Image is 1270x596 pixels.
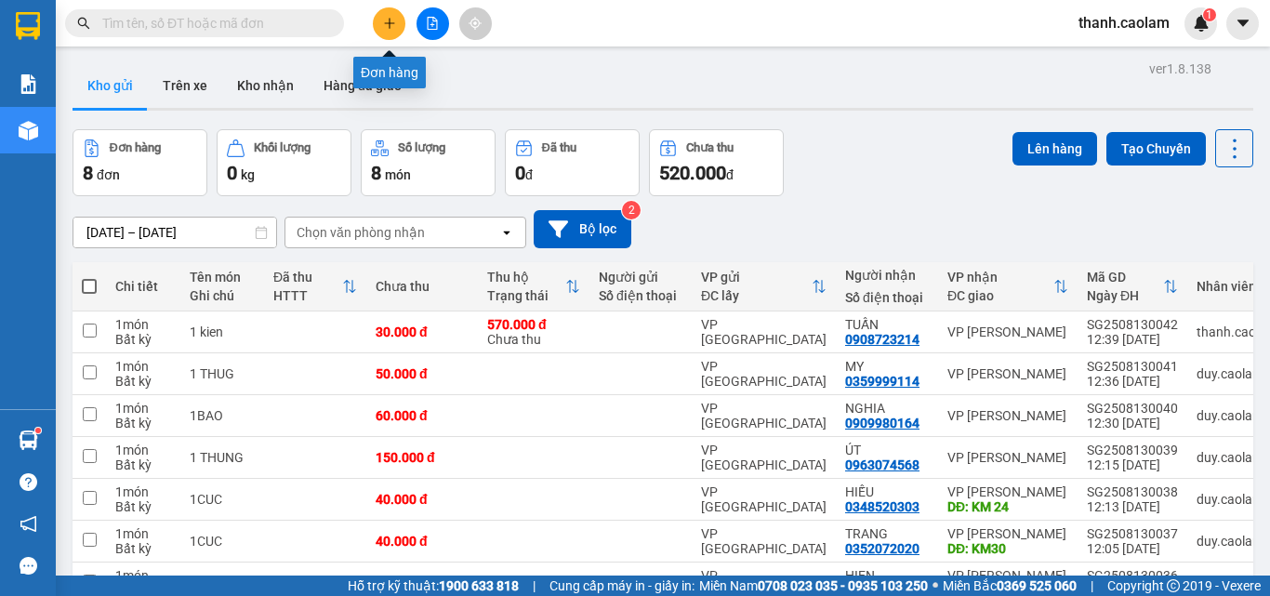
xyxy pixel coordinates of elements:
[845,290,929,305] div: Số điện thoại
[487,270,565,285] div: Thu hộ
[426,17,439,30] span: file-add
[376,492,469,507] div: 40.000 đ
[190,270,255,285] div: Tên món
[264,262,366,311] th: Toggle SortBy
[1087,484,1178,499] div: SG2508130038
[115,541,171,556] div: Bất kỳ
[938,262,1078,311] th: Toggle SortBy
[845,268,929,283] div: Người nhận
[701,359,827,389] div: VP [GEOGRAPHIC_DATA]
[1012,132,1097,166] button: Lên hàng
[376,279,469,294] div: Chưa thu
[622,201,641,219] sup: 2
[947,526,1068,541] div: VP [PERSON_NAME]
[348,576,519,596] span: Hỗ trợ kỹ thuật:
[1235,15,1251,32] span: caret-down
[1087,359,1178,374] div: SG2508130041
[97,167,120,182] span: đơn
[376,576,469,590] div: 50.000 đ
[469,17,482,30] span: aim
[297,223,425,242] div: Chọn văn phòng nhận
[376,408,469,423] div: 60.000 đ
[845,568,929,583] div: HIEN
[533,576,536,596] span: |
[515,162,525,184] span: 0
[534,210,631,248] button: Bộ lọc
[35,428,41,433] sup: 1
[1064,11,1184,34] span: thanh.caolam
[845,317,929,332] div: TUẤN
[385,167,411,182] span: món
[549,576,695,596] span: Cung cấp máy in - giấy in:
[1078,262,1187,311] th: Toggle SortBy
[701,288,812,303] div: ĐC lấy
[1193,15,1210,32] img: icon-new-feature
[222,63,309,108] button: Kho nhận
[115,416,171,430] div: Bất kỳ
[845,484,929,499] div: HIẾU
[947,270,1053,285] div: VP nhận
[1091,576,1093,596] span: |
[845,401,929,416] div: NGHIA
[20,473,37,491] span: question-circle
[699,576,928,596] span: Miền Nam
[77,17,90,30] span: search
[499,225,514,240] svg: open
[701,401,827,430] div: VP [GEOGRAPHIC_DATA]
[115,526,171,541] div: 1 món
[701,270,812,285] div: VP gửi
[525,167,533,182] span: đ
[1087,416,1178,430] div: 12:30 [DATE]
[110,141,161,154] div: Đơn hàng
[487,317,580,347] div: Chưa thu
[115,457,171,472] div: Bất kỳ
[459,7,492,40] button: aim
[83,162,93,184] span: 8
[102,13,322,33] input: Tìm tên, số ĐT hoặc mã đơn
[439,578,519,593] strong: 1900 633 818
[947,408,1068,423] div: VP [PERSON_NAME]
[947,541,1068,556] div: DĐ: KM30
[947,568,1068,583] div: VP [PERSON_NAME]
[701,484,827,514] div: VP [GEOGRAPHIC_DATA]
[1149,59,1211,79] div: ver 1.8.138
[692,262,836,311] th: Toggle SortBy
[1206,8,1212,21] span: 1
[115,568,171,583] div: 1 món
[1087,332,1178,347] div: 12:39 [DATE]
[1087,401,1178,416] div: SG2508130040
[701,526,827,556] div: VP [GEOGRAPHIC_DATA]
[1087,317,1178,332] div: SG2508130042
[943,576,1077,596] span: Miền Bắc
[933,582,938,589] span: ⚪️
[115,359,171,374] div: 1 món
[16,12,40,40] img: logo-vxr
[845,457,919,472] div: 0963074568
[947,288,1053,303] div: ĐC giao
[73,218,276,247] input: Select a date range.
[309,63,417,108] button: Hàng đã giao
[542,141,576,154] div: Đã thu
[1087,541,1178,556] div: 12:05 [DATE]
[376,324,469,339] div: 30.000 đ
[376,366,469,381] div: 50.000 đ
[599,270,682,285] div: Người gửi
[376,450,469,465] div: 150.000 đ
[361,129,496,196] button: Số lượng8món
[1167,579,1180,592] span: copyright
[686,141,734,154] div: Chưa thu
[1087,499,1178,514] div: 12:13 [DATE]
[371,162,381,184] span: 8
[487,317,580,332] div: 570.000 đ
[845,374,919,389] div: 0359999114
[254,141,311,154] div: Khối lượng
[373,7,405,40] button: plus
[19,74,38,94] img: solution-icon
[417,7,449,40] button: file-add
[273,270,342,285] div: Đã thu
[190,576,255,590] div: 1 THUNG
[115,317,171,332] div: 1 món
[1087,526,1178,541] div: SG2508130037
[1106,132,1206,166] button: Tạo Chuyến
[659,162,726,184] span: 520.000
